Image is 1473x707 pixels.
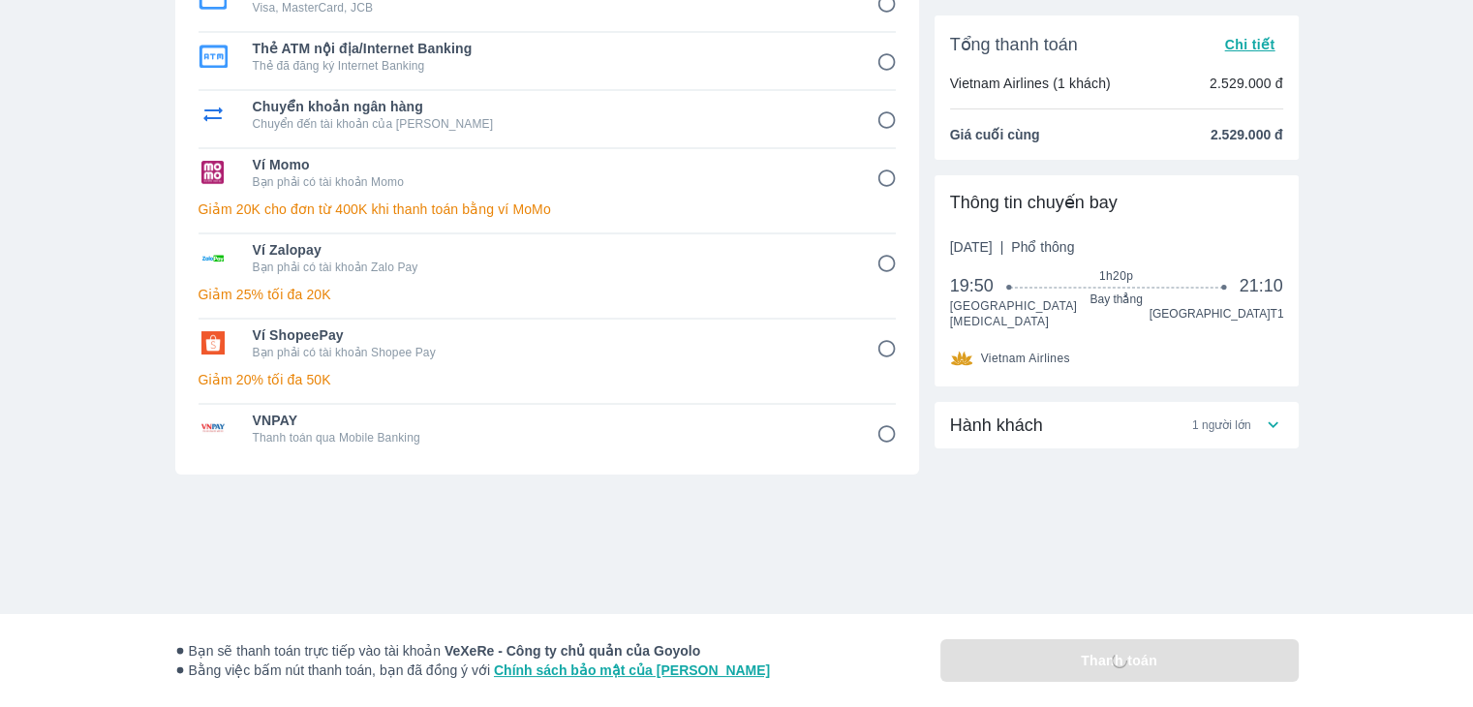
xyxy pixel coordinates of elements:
span: 21:10 [1239,274,1282,297]
span: Phổ thông [1011,239,1074,255]
div: VNPAYVNPAYThanh toán qua Mobile Banking [199,405,896,451]
img: Ví ShopeePay [199,331,228,354]
span: Ví Momo [253,155,849,174]
img: Ví Momo [199,161,228,184]
span: [DATE] [950,237,1075,257]
span: Bay thẳng [1009,292,1223,307]
p: Bạn phải có tài khoản Zalo Pay [253,260,849,275]
span: Thẻ ATM nội địa/Internet Banking [253,39,849,58]
span: Bạn sẽ thanh toán trực tiếp vào tài khoản [175,641,771,661]
div: Thông tin chuyến bay [950,191,1283,214]
div: Ví ZalopayVí ZalopayBạn phải có tài khoản Zalo Pay [199,234,896,281]
span: 2.529.000 đ [1211,125,1283,144]
div: Chuyển khoản ngân hàngChuyển khoản ngân hàngChuyển đến tài khoản của [PERSON_NAME] [199,91,896,138]
div: Ví ShopeePayVí ShopeePayBạn phải có tài khoản Shopee Pay [199,320,896,366]
button: Chi tiết [1216,31,1282,58]
span: Tổng thanh toán [950,33,1078,56]
span: 19:50 [950,274,1010,297]
img: VNPAY [199,416,228,440]
p: 2.529.000 đ [1210,74,1283,93]
p: Giảm 20K cho đơn từ 400K khi thanh toán bằng ví MoMo [199,200,896,219]
span: Vietnam Airlines [981,351,1070,366]
p: Vietnam Airlines (1 khách) [950,74,1111,93]
img: Thẻ ATM nội địa/Internet Banking [199,45,228,68]
img: Ví Zalopay [199,246,228,269]
p: Giảm 25% tối đa 20K [199,285,896,304]
p: Thẻ đã đăng ký Internet Banking [253,58,849,74]
span: 1 người lớn [1192,417,1251,433]
div: Ví MomoVí MomoBạn phải có tài khoản Momo [199,149,896,196]
p: Giảm 20% tối đa 50K [199,370,896,389]
span: | [1000,239,1004,255]
span: Chi tiết [1224,37,1274,52]
span: VNPAY [253,411,849,430]
span: Ví Zalopay [253,240,849,260]
div: Thẻ ATM nội địa/Internet BankingThẻ ATM nội địa/Internet BankingThẻ đã đăng ký Internet Banking [199,33,896,79]
p: Chuyển đến tài khoản của [PERSON_NAME] [253,116,849,132]
span: Ví ShopeePay [253,325,849,345]
span: Hành khách [950,414,1043,437]
span: [GEOGRAPHIC_DATA] T1 [1150,306,1283,322]
span: Giá cuối cùng [950,125,1040,144]
p: Bạn phải có tài khoản Shopee Pay [253,345,849,360]
span: Bằng việc bấm nút thanh toán, bạn đã đồng ý với [175,661,771,680]
p: Bạn phải có tài khoản Momo [253,174,849,190]
div: Hành khách1 người lớn [935,402,1299,448]
span: Chuyển khoản ngân hàng [253,97,849,116]
img: Chuyển khoản ngân hàng [199,103,228,126]
strong: VeXeRe - Công ty chủ quản của Goyolo [445,643,700,659]
span: 1h20p [1009,268,1223,284]
a: Chính sách bảo mật của [PERSON_NAME] [494,662,770,678]
p: Thanh toán qua Mobile Banking [253,430,849,446]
